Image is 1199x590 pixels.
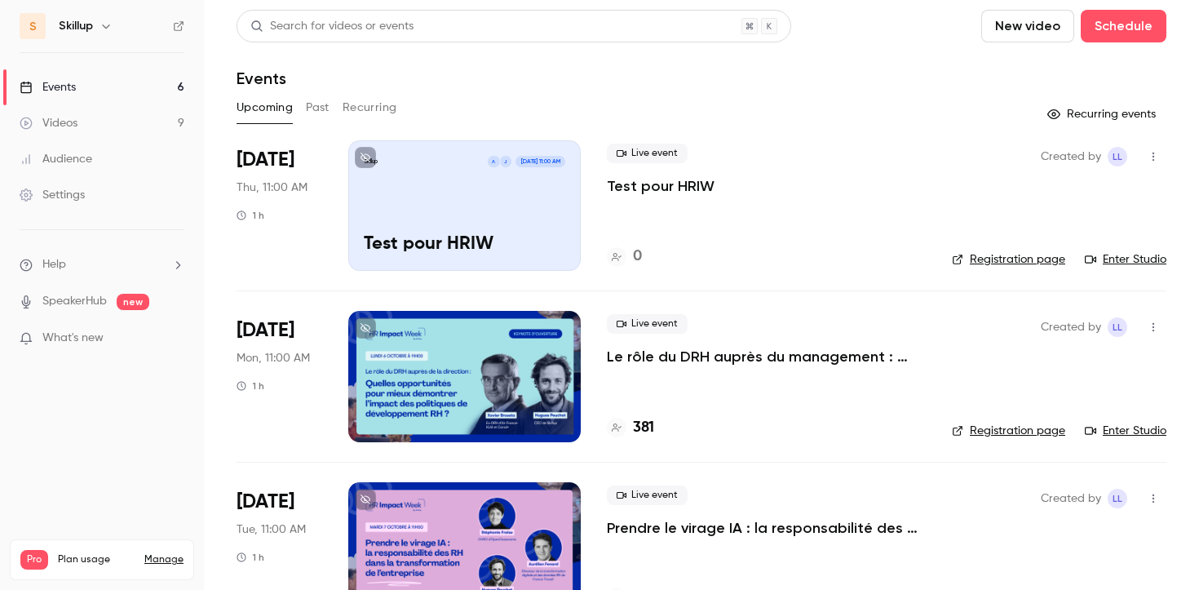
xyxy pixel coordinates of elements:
[144,553,184,566] a: Manage
[515,156,564,167] span: [DATE] 11:00 AM
[20,151,92,167] div: Audience
[250,18,414,35] div: Search for videos or events
[633,246,642,268] h4: 0
[981,10,1074,42] button: New video
[237,209,264,222] div: 1 h
[237,180,307,196] span: Thu, 11:00 AM
[42,293,107,310] a: SpeakerHub
[165,331,184,346] iframe: Noticeable Trigger
[237,551,264,564] div: 1 h
[952,423,1065,439] a: Registration page
[237,489,294,515] span: [DATE]
[237,317,294,344] span: [DATE]
[487,155,500,168] div: A
[607,518,926,538] a: Prendre le virage IA : la responsabilité des RH dans la transformation de l'entreprise
[237,95,293,121] button: Upcoming
[58,553,135,566] span: Plan usage
[20,79,76,95] div: Events
[29,18,37,35] span: S
[237,521,306,538] span: Tue, 11:00 AM
[59,18,93,34] h6: Skillup
[364,234,565,255] p: Test pour HRIW
[1085,423,1166,439] a: Enter Studio
[1085,251,1166,268] a: Enter Studio
[1108,317,1127,337] span: Louise Le Guillou
[633,417,654,439] h4: 381
[237,147,294,173] span: [DATE]
[20,256,184,273] li: help-dropdown-opener
[237,311,322,441] div: Oct 6 Mon, 11:00 AM (Europe/Paris)
[306,95,330,121] button: Past
[607,347,926,366] a: Le rôle du DRH auprès du management : quelles opportunités pour mieux démontrer l’impact des poli...
[607,246,642,268] a: 0
[1113,489,1122,508] span: LL
[348,140,581,271] a: SkillupJA[DATE] 11:00 AMTest pour HRIW
[607,314,688,334] span: Live event
[499,155,512,168] div: J
[20,187,85,203] div: Settings
[20,115,77,131] div: Videos
[42,330,104,347] span: What's new
[607,417,654,439] a: 381
[607,176,715,196] a: Test pour HRIW
[237,69,286,88] h1: Events
[1041,489,1101,508] span: Created by
[1108,147,1127,166] span: Louise Le Guillou
[343,95,397,121] button: Recurring
[1108,489,1127,508] span: Louise Le Guillou
[1113,317,1122,337] span: LL
[20,550,48,570] span: Pro
[237,350,310,366] span: Mon, 11:00 AM
[1040,101,1166,127] button: Recurring events
[1081,10,1166,42] button: Schedule
[607,486,688,505] span: Live event
[117,294,149,310] span: new
[42,256,66,273] span: Help
[607,144,688,163] span: Live event
[237,140,322,271] div: Oct 2 Thu, 11:00 AM (Europe/Paris)
[1041,147,1101,166] span: Created by
[952,251,1065,268] a: Registration page
[237,379,264,393] div: 1 h
[1041,317,1101,337] span: Created by
[1113,147,1122,166] span: LL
